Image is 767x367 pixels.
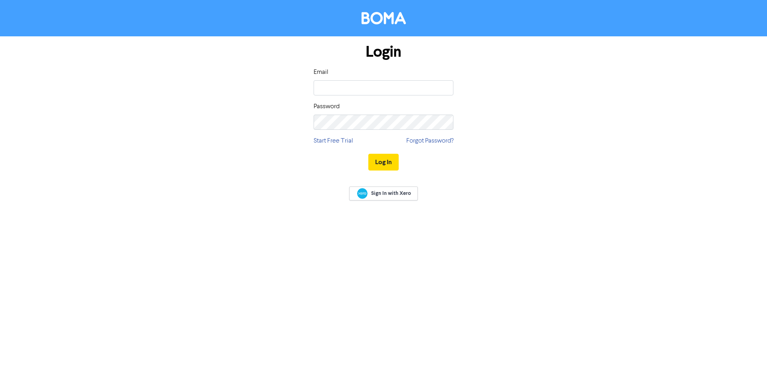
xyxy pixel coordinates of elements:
[314,43,453,61] h1: Login
[314,136,353,146] a: Start Free Trial
[371,190,411,197] span: Sign In with Xero
[406,136,453,146] a: Forgot Password?
[368,154,399,171] button: Log In
[349,186,418,200] a: Sign In with Xero
[362,12,406,24] img: BOMA Logo
[314,102,340,111] label: Password
[357,188,368,199] img: Xero logo
[314,67,328,77] label: Email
